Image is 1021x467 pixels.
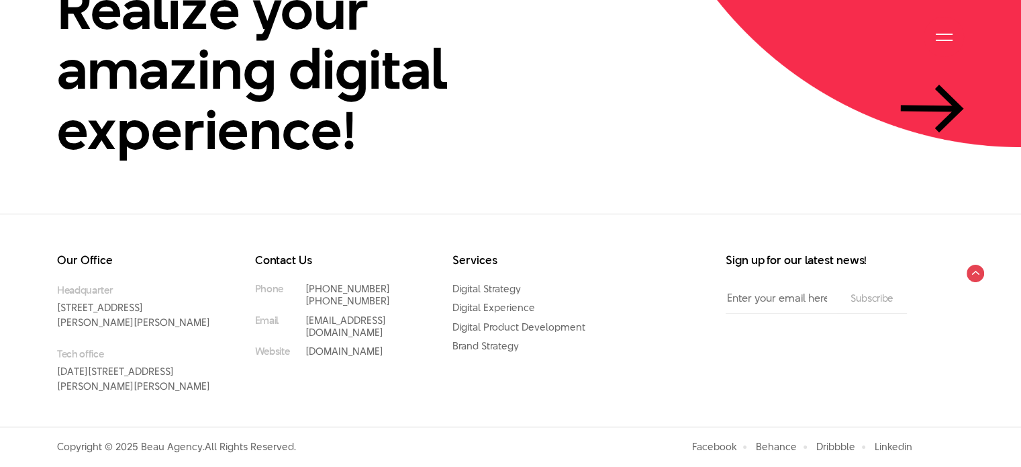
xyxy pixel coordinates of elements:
a: Brand Strategy [452,339,519,353]
a: Dribbble [816,439,855,454]
small: Headquarter [57,283,215,297]
small: Email [255,314,279,327]
h3: Sign up for our latest news! [726,255,907,266]
a: [PHONE_NUMBER] [305,282,390,296]
input: Enter your email here [726,283,837,313]
a: [PHONE_NUMBER] [305,294,390,308]
a: [DOMAIN_NAME] [305,344,383,358]
a: Linkedin [875,439,912,454]
a: Behance [756,439,797,454]
input: Subscribe [846,293,897,304]
a: Digital Experience [452,300,535,314]
small: Phone [255,283,283,295]
small: Website [255,345,290,357]
a: Digital Strategy [452,282,521,296]
h3: Contact Us [255,255,413,266]
p: [STREET_ADDRESS][PERSON_NAME][PERSON_NAME] [57,283,215,330]
p: [DATE][STREET_ADDRESS][PERSON_NAME][PERSON_NAME] [57,347,215,394]
h3: Services [452,255,610,266]
h3: Our Office [57,255,215,266]
small: Tech office [57,347,215,361]
a: [EMAIL_ADDRESS][DOMAIN_NAME] [305,313,386,339]
a: Facebook [692,439,736,454]
p: Copyright © 2025 Beau Agency. All Rights Reserved. [57,441,296,453]
a: Digital Product Development [452,320,585,334]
